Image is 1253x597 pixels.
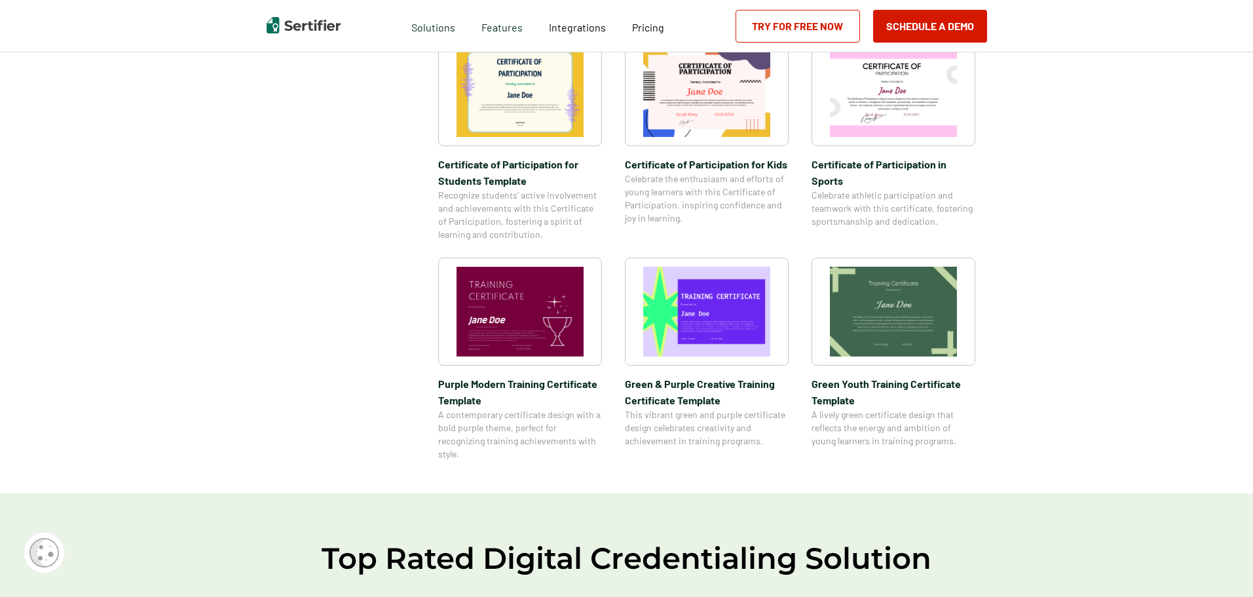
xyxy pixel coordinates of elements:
a: Certificate of Participation for Kids​Certificate of Participation for Kids​Celebrate the enthusi... [625,38,789,241]
span: Certificate of Participation in Sports [812,156,975,189]
img: Cookie Popup Icon [29,538,59,568]
h2: Top Rated Digital Credentialing Solution [234,539,1020,577]
span: Pricing [632,21,664,33]
span: Solutions [411,18,455,34]
span: Features [481,18,523,34]
a: Green & Purple Creative Training Certificate TemplateGreen & Purple Creative Training Certificate... [625,258,789,461]
span: This vibrant green and purple certificate design celebrates creativity and achievement in trainin... [625,408,789,448]
span: Celebrate athletic participation and teamwork with this certificate, fostering sportsmanship and ... [812,189,975,228]
span: Purple Modern Training Certificate Template [438,376,602,408]
img: Sertifier | Digital Credentialing Platform [267,17,341,33]
span: Celebrate the enthusiasm and efforts of young learners with this Certificate of Participation, in... [625,172,789,225]
img: Certificate of Participation for Students​ Template [457,47,584,137]
span: Green & Purple Creative Training Certificate Template [625,376,789,408]
img: Purple Modern Training Certificate Template [457,267,584,356]
span: Integrations [549,21,606,33]
span: Recognize students’ active involvement and achievements with this Certificate of Participation, f... [438,189,602,241]
a: Try for Free Now [736,10,860,43]
a: Integrations [549,18,606,34]
button: Schedule a Demo [873,10,987,43]
a: Pricing [632,18,664,34]
img: Certificate of Participation in Sports [830,47,957,137]
a: Certificate of Participation in SportsCertificate of Participation in SportsCelebrate athletic pa... [812,38,975,241]
a: Certificate of Participation for Students​ TemplateCertificate of Participation for Students​ Tem... [438,38,602,241]
a: Purple Modern Training Certificate TemplatePurple Modern Training Certificate TemplateA contempor... [438,258,602,461]
img: Certificate of Participation for Kids​ [643,47,770,137]
span: A lively green certificate design that reflects the energy and ambition of young learners in trai... [812,408,975,448]
span: Certificate of Participation for Kids​ [625,156,789,172]
span: Green Youth Training Certificate Template [812,376,975,408]
img: Green Youth Training Certificate Template [830,267,957,356]
iframe: Chat Widget [1188,534,1253,597]
span: A contemporary certificate design with a bold purple theme, perfect for recognizing training achi... [438,408,602,461]
a: Green Youth Training Certificate TemplateGreen Youth Training Certificate TemplateA lively green ... [812,258,975,461]
span: Certificate of Participation for Students​ Template [438,156,602,189]
img: Green & Purple Creative Training Certificate Template [643,267,770,356]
